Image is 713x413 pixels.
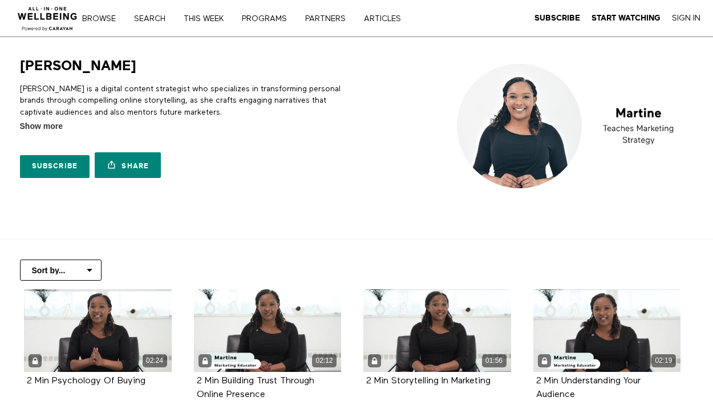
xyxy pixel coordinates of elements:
div: 02:12 [312,354,337,367]
a: Browse [78,15,128,23]
strong: 2 Min Understanding Your Audience [536,376,641,399]
a: 2 Min Building Trust Through Online Presence 02:12 [194,289,342,372]
a: Sign In [672,13,700,23]
strong: Subscribe [534,14,580,22]
h1: [PERSON_NAME] [20,57,136,75]
span: Show more [20,120,63,132]
div: 02:19 [651,354,676,367]
a: 2 Min Building Trust Through Online Presence [197,376,314,398]
a: Subscribe [20,155,90,178]
a: 2 Min Understanding Your Audience [536,376,641,398]
a: Subscribe [534,13,580,23]
a: 2 Min Understanding Your Audience 02:19 [533,289,681,372]
a: PARTNERS [301,15,358,23]
div: 01:56 [482,354,507,367]
div: 02:24 [143,354,167,367]
a: Share [95,152,161,178]
a: Search [130,15,177,23]
a: ARTICLES [360,15,413,23]
a: 2 Min Storytelling In Marketing 01:56 [363,289,511,372]
a: THIS WEEK [180,15,236,23]
nav: Primary [90,13,424,24]
a: PROGRAMS [238,15,299,23]
strong: Start Watching [592,14,661,22]
img: Martine [448,57,694,195]
p: [PERSON_NAME] is a digital content strategist who specializes in transforming personal brands thr... [20,83,353,118]
a: 2 Min Psychology Of Buying [27,376,145,385]
strong: 2 Min Building Trust Through Online Presence [197,376,314,399]
a: 2 Min Storytelling In Marketing [366,376,491,385]
a: Start Watching [592,13,661,23]
a: 2 Min Psychology Of Buying 02:24 [24,289,172,372]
